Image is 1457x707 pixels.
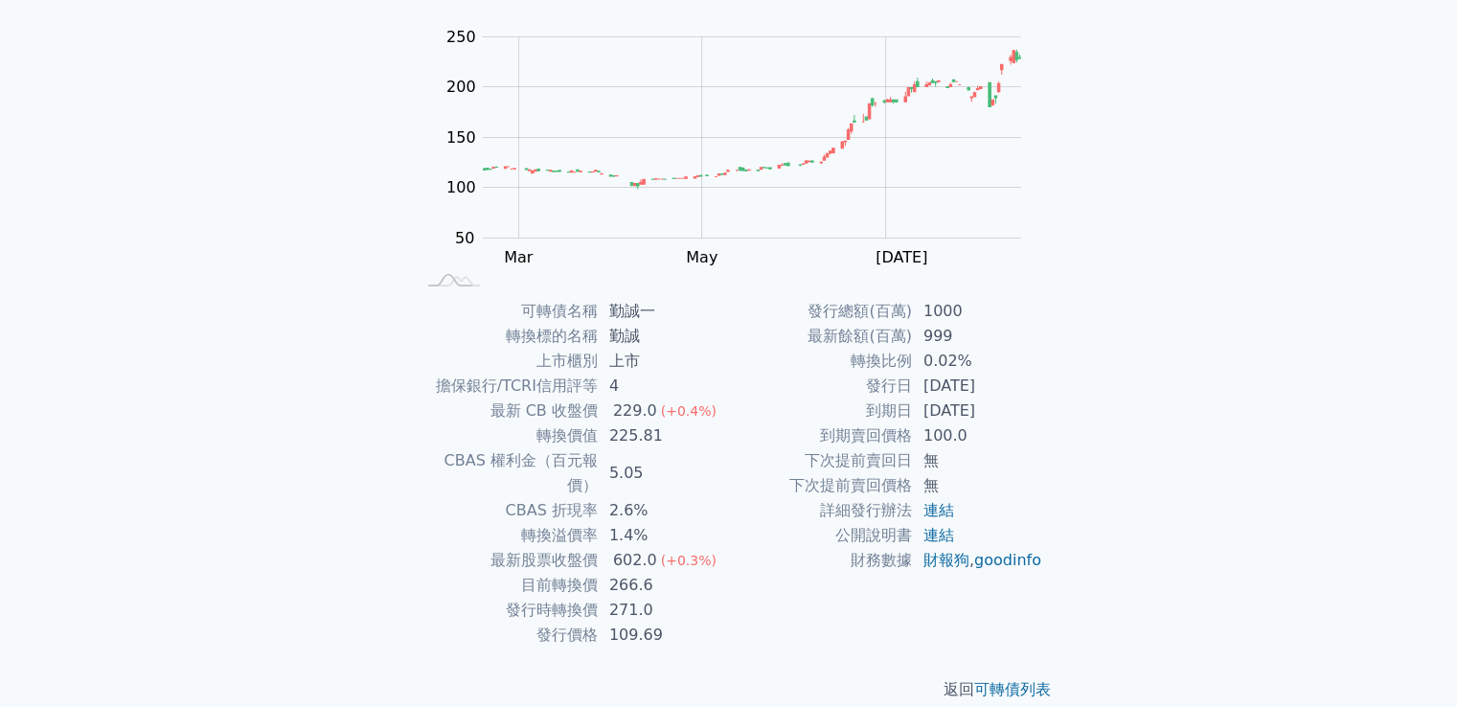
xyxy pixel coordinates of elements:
td: 最新餘額(百萬) [729,324,912,349]
tspan: Mar [504,248,534,266]
td: 999 [912,324,1043,349]
td: 到期日 [729,399,912,423]
td: 擔保銀行/TCRI信用評等 [415,374,598,399]
td: 發行時轉換價 [415,598,598,623]
tspan: [DATE] [876,248,927,266]
td: 轉換標的名稱 [415,324,598,349]
span: (+0.3%) [661,553,717,568]
div: 229.0 [609,399,661,423]
tspan: 200 [446,78,476,96]
td: 100.0 [912,423,1043,448]
td: 勤誠一 [598,299,729,324]
td: 勤誠 [598,324,729,349]
a: 財報狗 [923,551,969,569]
td: 轉換價值 [415,423,598,448]
td: 0.02% [912,349,1043,374]
td: 1.4% [598,523,729,548]
tspan: May [686,248,717,266]
td: 109.69 [598,623,729,648]
td: 271.0 [598,598,729,623]
span: (+0.4%) [661,403,717,419]
td: 發行總額(百萬) [729,299,912,324]
div: 602.0 [609,548,661,573]
td: 225.81 [598,423,729,448]
td: 轉換溢價率 [415,523,598,548]
tspan: 150 [446,128,476,147]
td: 發行日 [729,374,912,399]
td: 無 [912,473,1043,498]
td: 下次提前賣回價格 [729,473,912,498]
iframe: Chat Widget [1361,615,1457,707]
td: [DATE] [912,399,1043,423]
p: 返回 [392,678,1066,701]
td: 上市 [598,349,729,374]
g: Chart [436,28,1049,306]
td: 財務數據 [729,548,912,573]
td: 1000 [912,299,1043,324]
td: 公開說明書 [729,523,912,548]
td: [DATE] [912,374,1043,399]
td: 下次提前賣回日 [729,448,912,473]
td: 2.6% [598,498,729,523]
td: , [912,548,1043,573]
td: 發行價格 [415,623,598,648]
td: 轉換比例 [729,349,912,374]
td: CBAS 權利金（百元報價） [415,448,598,498]
a: 可轉債列表 [974,680,1051,698]
td: 5.05 [598,448,729,498]
a: 連結 [923,526,954,544]
td: 最新股票收盤價 [415,548,598,573]
td: 到期賣回價格 [729,423,912,448]
td: 目前轉換價 [415,573,598,598]
td: 詳細發行辦法 [729,498,912,523]
td: 266.6 [598,573,729,598]
td: 可轉債名稱 [415,299,598,324]
tspan: 100 [446,178,476,196]
tspan: 50 [455,229,474,247]
td: 最新 CB 收盤價 [415,399,598,423]
a: goodinfo [974,551,1041,569]
td: 上市櫃別 [415,349,598,374]
td: 無 [912,448,1043,473]
tspan: 250 [446,28,476,46]
td: 4 [598,374,729,399]
a: 連結 [923,501,954,519]
td: CBAS 折現率 [415,498,598,523]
